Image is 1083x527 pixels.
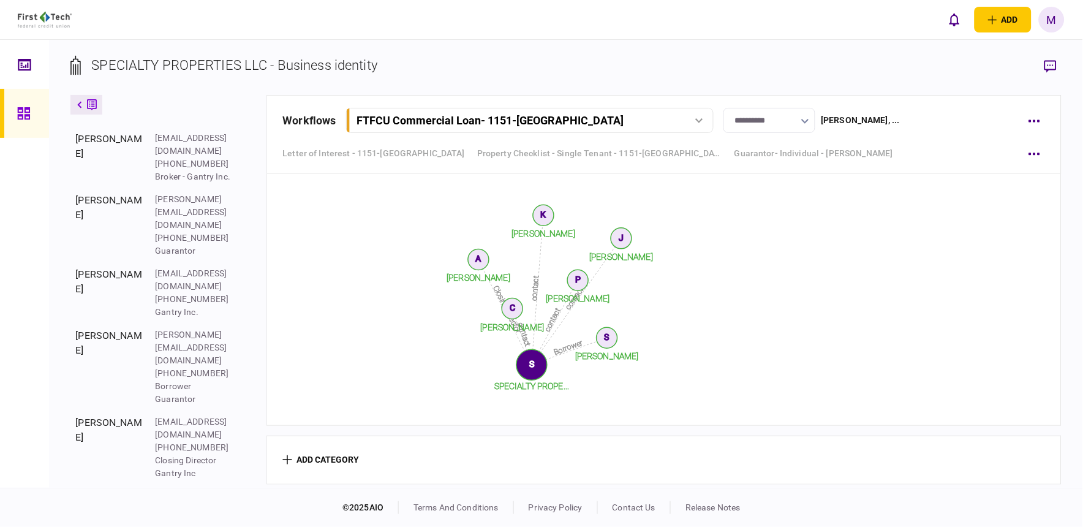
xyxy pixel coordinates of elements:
div: [PERSON_NAME][EMAIL_ADDRESS][DOMAIN_NAME] [155,193,235,232]
text: C [510,303,515,313]
div: [PHONE_NUMBER] [155,441,235,454]
img: client company logo [18,12,72,28]
div: workflows [282,112,336,129]
div: Broker - Gantry Inc. [155,170,235,183]
tspan: [PERSON_NAME] [512,229,576,238]
text: J [619,233,624,243]
text: P [575,275,581,284]
div: © 2025 AIO [342,501,399,514]
div: [PHONE_NUMBER] [155,157,235,170]
text: Borrower [553,338,584,357]
text: A [476,254,481,263]
div: Guarantor [155,393,235,406]
div: [PERSON_NAME] [75,267,143,319]
div: [PERSON_NAME] [75,328,143,406]
a: release notes [685,502,741,512]
button: FTFCU Commercial Loan- 1151-[GEOGRAPHIC_DATA] [346,108,714,133]
div: [PHONE_NUMBER] [155,367,235,380]
a: Guarantor- Individual - [PERSON_NAME] [734,147,893,160]
tspan: [PERSON_NAME] [481,322,545,332]
a: Property Checklist - Single Tenant - 1151-[GEOGRAPHIC_DATA], [GEOGRAPHIC_DATA], [GEOGRAPHIC_DATA] [477,147,722,160]
div: SPECIALTY PROPERTIES LLC - Business identity [91,55,377,75]
text: K [541,210,546,219]
div: Gantry Inc [155,467,235,480]
a: privacy policy [529,502,583,512]
button: open adding identity options [975,7,1032,32]
text: S [529,359,534,369]
tspan: [PERSON_NAME] [447,273,511,283]
div: [PHONE_NUMBER] [155,232,235,245]
text: contact [516,321,533,347]
div: Guarantor [155,245,235,257]
div: Borrower [155,380,235,393]
div: [PERSON_NAME] , ... [821,114,900,127]
text: contact [530,276,540,301]
div: FTFCU Commercial Loan - 1151-[GEOGRAPHIC_DATA] [357,114,624,127]
tspan: [PERSON_NAME] [575,352,639,362]
a: terms and conditions [413,502,499,512]
a: contact us [613,502,655,512]
div: [PERSON_NAME] [75,415,143,480]
div: [PERSON_NAME] [75,193,143,257]
text: S [605,332,609,342]
div: Closing Director [155,454,235,467]
div: [PERSON_NAME][EMAIL_ADDRESS][DOMAIN_NAME] [155,328,235,367]
button: open notifications list [941,7,967,32]
div: [EMAIL_ADDRESS][DOMAIN_NAME] [155,415,235,441]
div: Gantry Inc. [155,306,235,319]
div: [EMAIL_ADDRESS][DOMAIN_NAME] [155,132,235,157]
button: add category [282,455,359,465]
div: [PERSON_NAME] [75,132,143,183]
a: Letter of Interest - 1151-[GEOGRAPHIC_DATA] [282,147,465,160]
text: contact [543,307,563,333]
tspan: SPECIALTY PROPE... [494,381,569,391]
button: M [1039,7,1065,32]
div: [EMAIL_ADDRESS][DOMAIN_NAME] [155,267,235,293]
tspan: [PERSON_NAME] [546,294,610,303]
tspan: [PERSON_NAME] [590,252,654,262]
div: [PHONE_NUMBER] [155,293,235,306]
